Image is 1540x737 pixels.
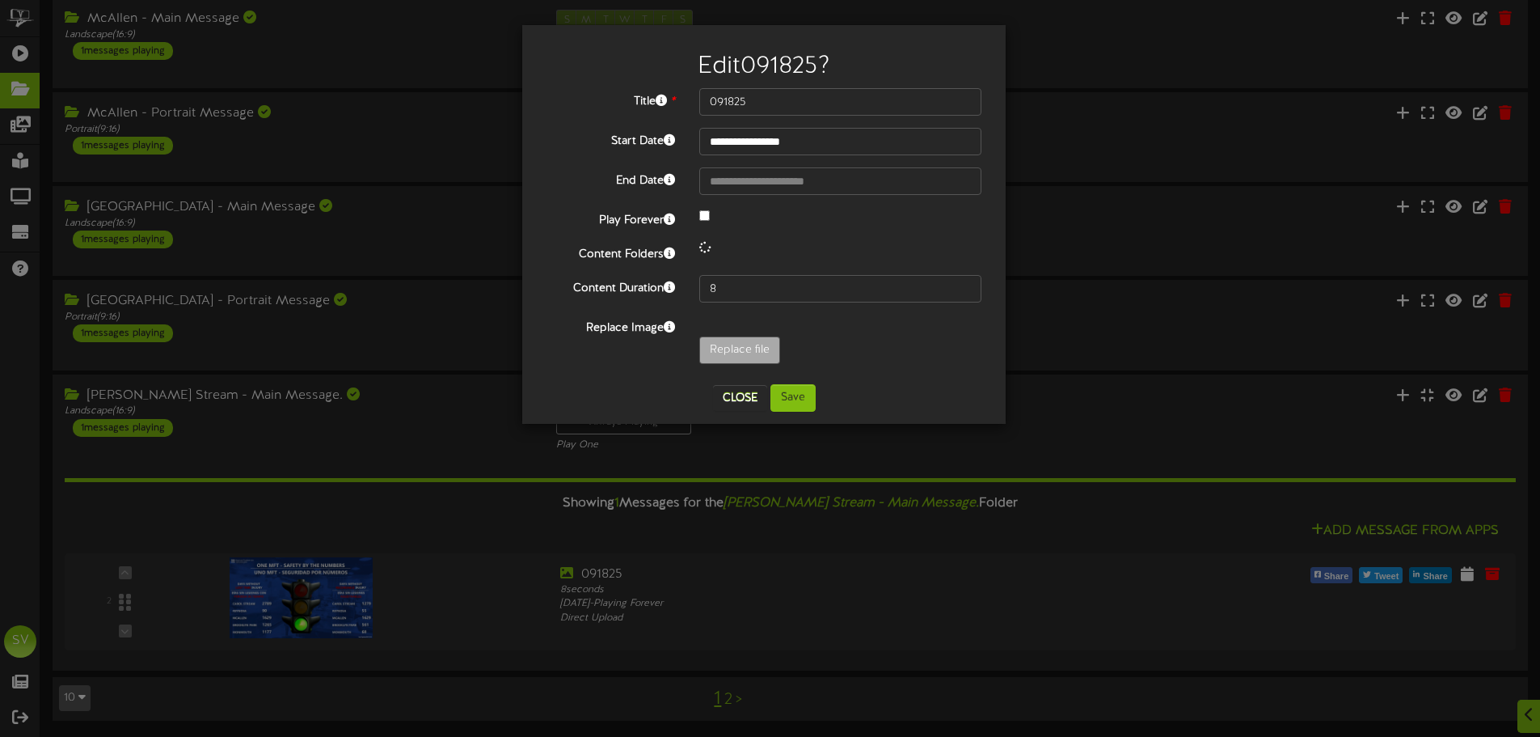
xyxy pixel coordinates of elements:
[534,128,687,150] label: Start Date
[534,88,687,110] label: Title
[534,275,687,297] label: Content Duration
[713,385,767,411] button: Close
[546,53,981,80] h2: Edit 091825 ?
[534,207,687,229] label: Play Forever
[770,384,816,412] button: Save
[534,315,687,337] label: Replace Image
[534,167,687,189] label: End Date
[699,275,981,303] input: 15
[699,88,981,116] input: Title
[534,241,687,263] label: Content Folders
